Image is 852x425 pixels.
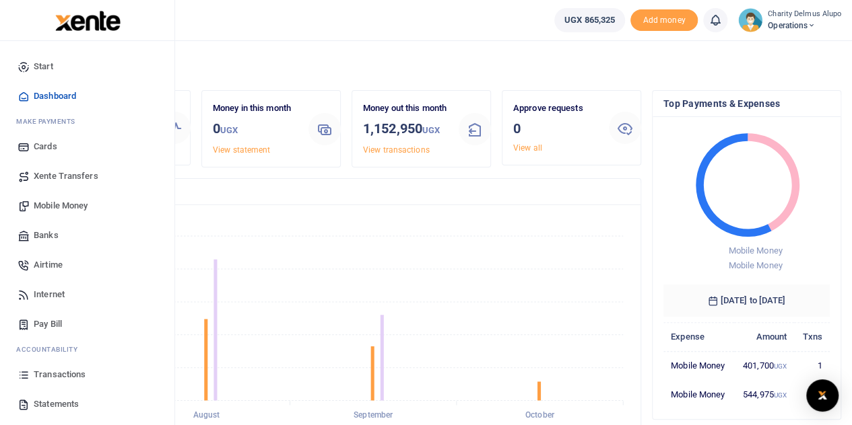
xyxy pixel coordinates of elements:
[564,13,615,27] span: UGX 865,325
[363,145,430,155] a: View transactions
[213,118,298,141] h3: 0
[34,169,98,183] span: Xente Transfers
[513,102,598,116] p: Approve requests
[513,118,598,139] h3: 0
[54,15,121,25] a: logo-small logo-large logo-large
[34,229,59,242] span: Banks
[663,351,734,380] td: Mobile Money
[768,9,841,20] small: Charity Delmus Alupo
[11,280,164,309] a: Internet
[422,125,440,135] small: UGX
[11,339,164,360] li: Ac
[513,143,542,153] a: View all
[738,8,841,32] a: profile-user Charity Delmus Alupo Operations
[663,380,734,408] td: Mobile Money
[34,258,63,272] span: Airtime
[728,245,782,256] span: Mobile Money
[734,380,794,408] td: 544,975
[794,380,830,408] td: 2
[363,102,448,116] p: Money out this month
[11,309,164,339] a: Pay Bill
[213,102,298,116] p: Money in this month
[11,389,164,419] a: Statements
[34,317,62,331] span: Pay Bill
[734,322,794,351] th: Amount
[663,322,734,351] th: Expense
[663,284,830,317] h6: [DATE] to [DATE]
[34,89,76,103] span: Dashboard
[630,9,698,32] span: Add money
[213,145,270,155] a: View statement
[774,391,787,399] small: UGX
[34,60,53,73] span: Start
[11,221,164,250] a: Banks
[794,322,830,351] th: Txns
[34,140,57,153] span: Cards
[363,118,448,141] h3: 1,152,950
[630,9,698,32] li: Toup your wallet
[34,288,65,301] span: Internet
[738,8,762,32] img: profile-user
[554,8,625,32] a: UGX 865,325
[63,184,630,199] h4: Transactions Overview
[51,58,841,73] h4: Hello Charity
[26,344,77,354] span: countability
[774,362,787,370] small: UGX
[34,199,88,212] span: Mobile Money
[734,351,794,380] td: 401,700
[11,52,164,81] a: Start
[728,260,782,270] span: Mobile Money
[11,161,164,191] a: Xente Transfers
[220,125,238,135] small: UGX
[34,397,79,411] span: Statements
[630,14,698,24] a: Add money
[11,132,164,161] a: Cards
[55,11,121,31] img: logo-large
[663,96,830,111] h4: Top Payments & Expenses
[794,351,830,380] td: 1
[11,191,164,221] a: Mobile Money
[23,116,75,126] span: ake Payments
[768,20,841,32] span: Operations
[549,8,630,32] li: Wallet ballance
[11,360,164,389] a: Transactions
[11,111,164,132] li: M
[806,379,839,412] div: Open Intercom Messenger
[11,81,164,111] a: Dashboard
[34,368,86,381] span: Transactions
[193,410,220,420] tspan: August
[11,250,164,280] a: Airtime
